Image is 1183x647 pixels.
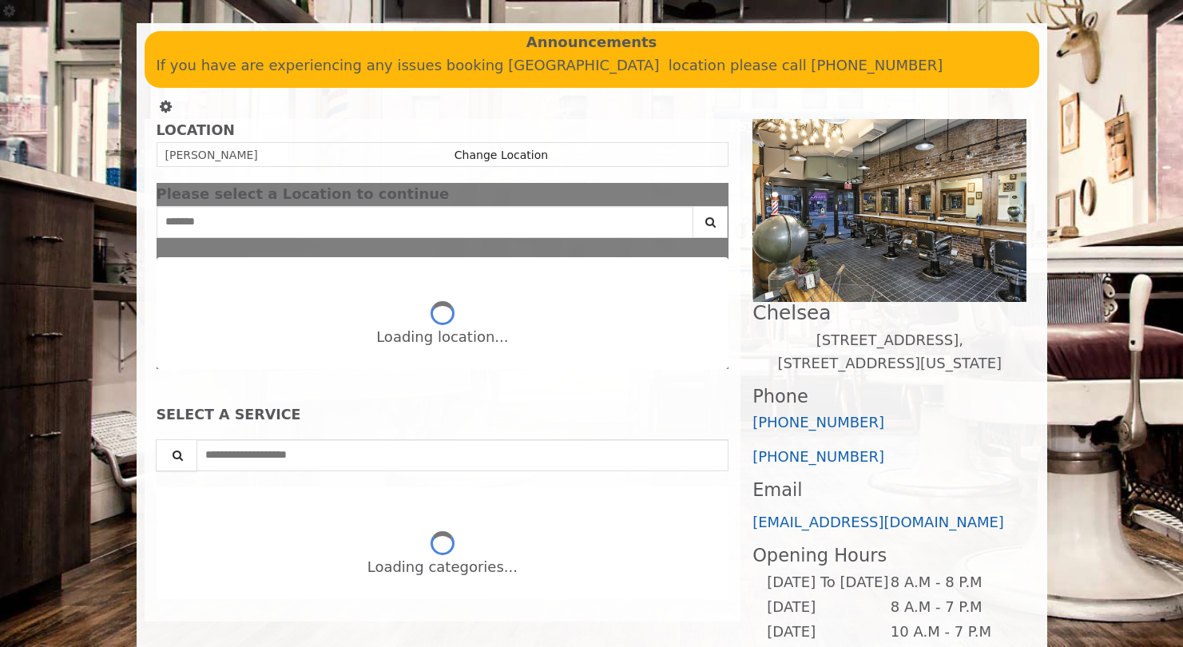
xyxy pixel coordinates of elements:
div: Loading categories... [367,556,518,579]
h2: Chelsea [752,302,1026,323]
div: SELECT A SERVICE [157,407,729,423]
td: [DATE] [766,595,889,620]
input: Search Center [157,206,694,238]
h3: Email [752,480,1026,500]
div: Center Select [157,206,729,246]
p: [STREET_ADDRESS],[STREET_ADDRESS][US_STATE] [752,329,1026,375]
a: Change Location [455,149,548,161]
a: [PHONE_NUMBER] [752,448,884,465]
span: [PERSON_NAME] [165,149,258,161]
h3: Phone [752,387,1026,407]
div: Loading location... [376,326,508,349]
a: [PHONE_NUMBER] [752,414,884,431]
button: close dialog [705,189,728,200]
td: 8 A.M - 8 P.M [890,570,1014,595]
td: 10 A.M - 7 P.M [890,620,1014,645]
i: Search button [701,216,720,228]
td: [DATE] [766,620,889,645]
p: If you have are experiencing any issues booking [GEOGRAPHIC_DATA] location please call [PHONE_NUM... [157,54,1027,77]
td: [DATE] To [DATE] [766,570,889,595]
button: Service Search [156,439,197,471]
td: 8 A.M - 7 P.M [890,595,1014,620]
b: LOCATION [157,122,235,138]
h3: Opening Hours [752,546,1026,566]
span: Please select a Location to continue [157,185,450,202]
b: Announcements [526,31,657,54]
a: [EMAIL_ADDRESS][DOMAIN_NAME] [752,514,1004,530]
